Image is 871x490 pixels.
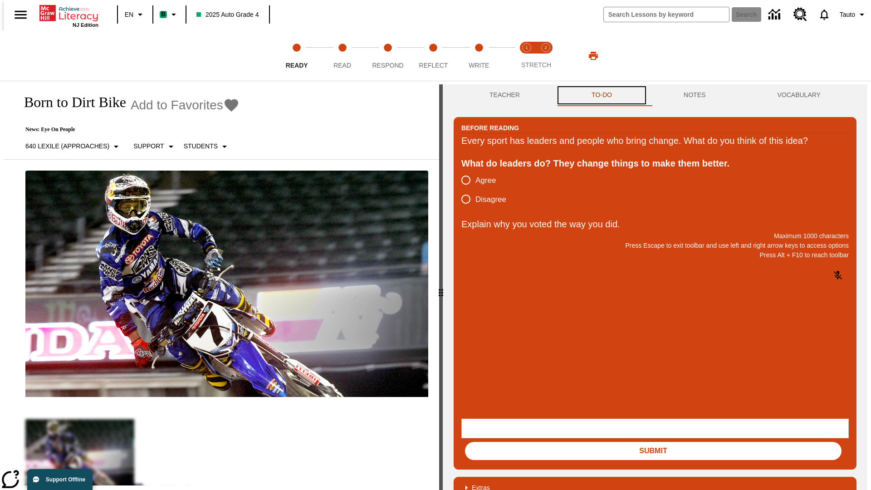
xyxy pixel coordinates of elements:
span: Read [333,62,351,69]
a: Notifications [812,3,836,26]
span: NJ Edition [73,22,98,28]
div: Every sport has leaders and people who bring change. What do you think of this idea? [461,133,849,148]
a: Resource Center, Will open in new tab [788,2,812,27]
div: What do leaders do? They change things to make them better. [461,156,849,171]
text: 1 [525,45,528,50]
img: Motocross racer James Stewart flies through the air on his dirt bike. [25,171,428,397]
button: VOCABULARY [741,84,856,106]
button: NOTES [648,84,741,106]
button: Print [579,48,608,64]
button: Support Offline [27,469,93,490]
a: Data Center [763,2,788,27]
button: Profile/Settings [836,6,871,23]
span: Support Offline [46,476,85,483]
p: Maximum 1000 characters [461,231,849,241]
button: Language: EN, Select a language [121,6,150,23]
button: Stretch Read step 1 of 2 [514,31,540,81]
button: Respond step 3 of 5 [362,31,414,81]
button: Select Student [180,138,234,155]
input: search field [604,7,729,22]
p: Students [184,142,218,151]
span: Ready [286,62,308,69]
div: poll [461,171,514,209]
button: TO-DO [556,84,648,106]
span: STRETCH [521,61,551,69]
p: News: Eye On People [15,126,240,133]
body: Explain why you voted the way you did. Maximum 1000 characters Press Alt + F10 to reach toolbar P... [4,7,132,15]
button: Stretch Respond step 2 of 2 [533,31,559,81]
h1: Born to Dirt Bike [15,94,126,111]
p: Press Alt + F10 to reach toolbar [461,250,849,260]
span: Agree [475,175,496,186]
p: Press Escape to exit toolbar and use left and right arrow keys to access options [461,241,849,250]
div: Instructional Panel Tabs [454,84,856,106]
button: Boost Class color is mint green. Change class color [156,6,183,23]
button: Submit [465,442,842,460]
span: Reflect [419,62,448,69]
button: Add to Favorites - Born to Dirt Bike [131,97,240,113]
span: Add to Favorites [131,98,223,113]
button: Read step 2 of 5 [316,31,368,81]
text: 2 [544,45,547,50]
button: Ready step 1 of 5 [270,31,323,81]
p: 640 Lexile (Approaches) [25,142,109,151]
div: Home [39,3,98,28]
button: Write step 5 of 5 [453,31,505,81]
span: 2025 Auto Grade 4 [196,10,259,20]
h2: Before Reading [461,123,519,133]
span: Tauto [840,10,855,20]
span: B [161,9,166,20]
button: Open side menu [7,1,34,28]
span: Write [469,62,489,69]
p: Support [133,142,164,151]
button: Select Lexile, 640 Lexile (Approaches) [22,138,125,155]
span: Respond [372,62,403,69]
button: Scaffolds, Support [130,138,180,155]
div: activity [443,84,867,490]
button: Click to activate and allow voice recognition [827,265,849,286]
div: reading [4,84,439,485]
div: Press Enter or Spacebar and then press right and left arrow keys to move the slider [439,84,443,490]
span: Disagree [475,194,506,206]
button: Teacher [454,84,556,106]
p: Explain why you voted the way you did. [461,217,849,231]
button: Reflect step 4 of 5 [407,31,460,81]
span: EN [125,10,133,20]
